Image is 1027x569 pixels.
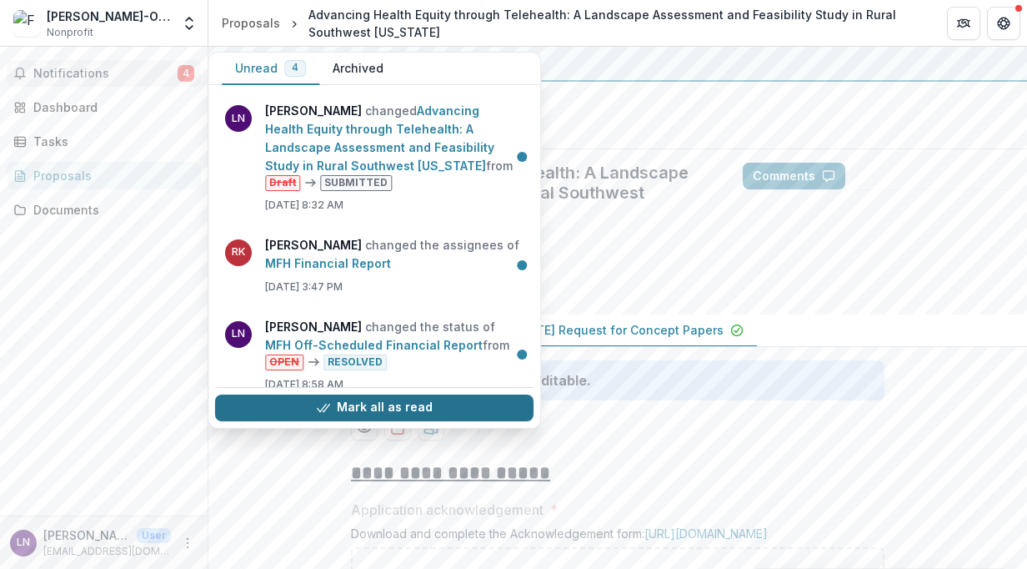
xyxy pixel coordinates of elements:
p: changed the status of from [265,318,524,370]
img: Freeman-Oak Hill Health System [13,10,40,37]
button: Archived [319,53,397,85]
span: Nonprofit [47,25,93,40]
p: Application acknowledgement [351,500,544,520]
div: Proposals [222,14,280,32]
div: Lisa C Nelson [17,537,30,548]
a: Proposals [7,162,201,189]
button: Open entity switcher [178,7,201,40]
p: [PERSON_NAME] [43,526,130,544]
span: 4 [292,62,298,73]
div: [PERSON_NAME]-Oak Hill Health System [47,8,171,25]
p: User [137,528,171,543]
button: Notifications4 [7,60,201,87]
a: Advancing Health Equity through Telehealth: A Landscape Assessment and Feasibility Study in Rural... [265,103,494,173]
div: Tasks [33,133,188,150]
span: Notifications [33,67,178,81]
a: Tasks [7,128,201,155]
a: Proposals [215,11,287,35]
span: 4 [178,65,194,82]
a: MFH Financial Report [265,256,391,270]
p: changed from [265,102,524,191]
button: More [178,533,198,553]
p: [EMAIL_ADDRESS][DOMAIN_NAME] [43,544,171,559]
a: MFH Off-Scheduled Financial Report [265,338,483,352]
button: Comments [743,163,845,189]
div: Proposals [33,167,188,184]
div: Download and complete the Acknowledgement form: [351,526,884,547]
a: [URL][DOMAIN_NAME] [644,526,768,541]
div: [US_STATE] Foundation for Health [222,53,1014,73]
p: changed the assignees of [265,236,524,273]
a: Dashboard [7,93,201,121]
button: Partners [947,7,980,40]
button: Mark all as read [215,395,534,421]
div: Dashboard [33,98,188,116]
button: Unread [222,53,319,85]
a: Documents [7,196,201,224]
button: Answer Suggestions [852,163,1014,189]
div: Advancing Health Equity through Telehealth: A Landscape Assessment and Feasibility Study in Rural... [308,6,920,41]
button: Get Help [987,7,1020,40]
div: Documents [33,201,188,219]
nav: breadcrumb [215,3,927,44]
